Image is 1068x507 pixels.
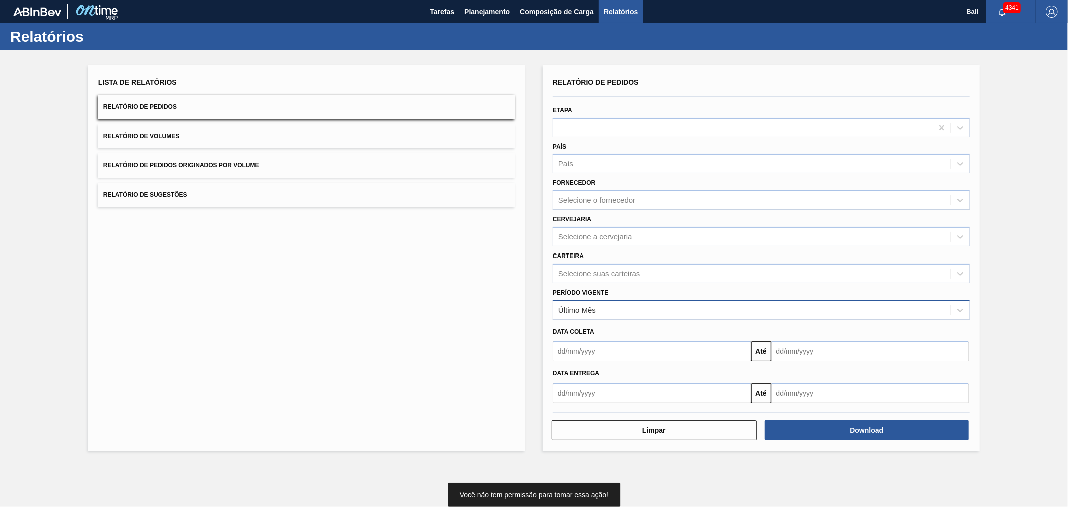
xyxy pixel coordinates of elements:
div: Selecione a cervejaria [558,232,632,241]
label: Fornecedor [553,179,595,186]
label: País [553,143,566,150]
label: Carteira [553,252,584,260]
span: Você não tem permissão para tomar essa ação! [460,491,608,499]
button: Download [765,420,969,440]
div: Selecione suas carteiras [558,269,640,278]
label: Cervejaria [553,216,591,223]
span: Relatório de Sugestões [103,191,187,198]
span: Data coleta [553,328,594,335]
h1: Relatórios [10,31,188,42]
input: dd/mm/yyyy [553,383,751,403]
button: Relatório de Pedidos [98,95,515,119]
label: Período Vigente [553,289,608,296]
span: Relatório de Volumes [103,133,179,140]
span: Relatório de Pedidos [103,103,177,110]
input: dd/mm/yyyy [771,383,969,403]
button: Limpar [552,420,757,440]
button: Relatório de Volumes [98,124,515,149]
button: Até [751,341,771,361]
input: dd/mm/yyyy [771,341,969,361]
span: Planejamento [464,6,510,18]
span: Data entrega [553,370,599,377]
img: TNhmsLtSVTkK8tSr43FrP2fwEKptu5GPRR3wAAAABJRU5ErkJggg== [13,7,61,16]
button: Notificações [986,5,1018,19]
div: Último Mês [558,306,596,314]
span: Tarefas [430,6,454,18]
span: Relatórios [604,6,638,18]
button: Até [751,383,771,403]
span: Relatório de Pedidos [553,78,639,86]
label: Etapa [553,107,572,114]
button: Relatório de Sugestões [98,183,515,207]
span: Relatório de Pedidos Originados por Volume [103,162,259,169]
span: 4341 [1003,2,1021,13]
button: Relatório de Pedidos Originados por Volume [98,153,515,178]
span: Lista de Relatórios [98,78,177,86]
span: Composição de Carga [520,6,594,18]
img: Logout [1046,6,1058,18]
input: dd/mm/yyyy [553,341,751,361]
div: Selecione o fornecedor [558,196,635,205]
div: País [558,160,573,168]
